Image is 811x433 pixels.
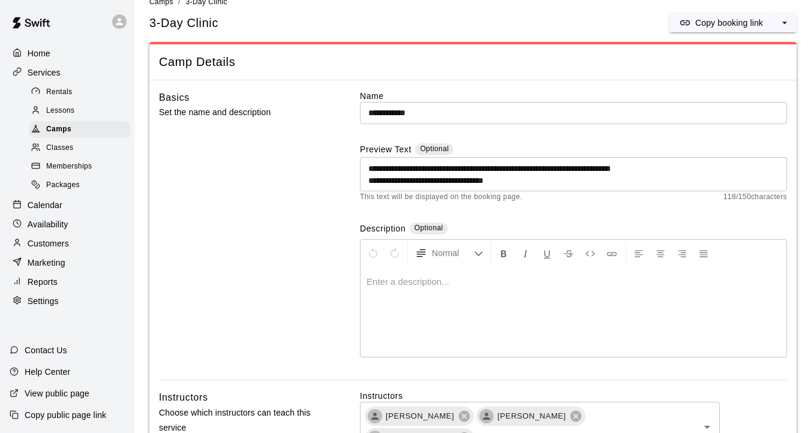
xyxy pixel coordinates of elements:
label: Preview Text [360,143,411,157]
a: Settings [10,292,125,310]
a: Home [10,44,125,62]
button: Right Align [672,242,692,264]
button: Redo [385,242,405,264]
a: Reports [10,273,125,291]
div: Camps [29,121,130,138]
div: Memberships [29,158,130,175]
span: Lessons [46,105,75,117]
button: Format Underline [537,242,557,264]
button: Format Strikethrough [558,242,579,264]
button: Format Italics [515,242,536,264]
h6: Instructors [159,390,208,405]
div: Kenneth Castro [368,409,382,423]
div: Rentals [29,84,130,101]
p: Home [28,47,50,59]
h5: 3-Day Clinic [149,15,218,31]
h6: Basics [159,90,190,106]
span: Camps [46,124,71,136]
button: Insert Code [580,242,600,264]
button: select merge strategy [773,13,797,32]
span: Rentals [46,86,73,98]
span: Optional [414,224,443,232]
a: Customers [10,234,125,252]
p: Calendar [28,199,62,211]
span: This text will be displayed on the booking page. [360,191,522,203]
span: Memberships [46,161,92,173]
div: [PERSON_NAME] [365,407,474,426]
button: Insert Link [602,242,622,264]
p: Settings [28,295,59,307]
label: Instructors [360,390,787,402]
a: Lessons [29,101,135,120]
div: Packages [29,177,130,194]
a: Calendar [10,196,125,214]
a: Services [10,64,125,82]
p: View public page [25,387,89,399]
div: split button [669,13,797,32]
label: Name [360,90,787,102]
span: Camp Details [159,54,787,70]
button: Formatting Options [410,242,488,264]
div: Teo Estevez [479,409,494,423]
button: Undo [363,242,383,264]
p: Copy public page link [25,409,106,421]
a: Packages [29,176,135,195]
span: 118 / 150 characters [723,191,787,203]
span: [PERSON_NAME] [379,410,461,422]
button: Justify Align [693,242,714,264]
a: Rentals [29,83,135,101]
span: Classes [46,142,73,154]
div: [PERSON_NAME] [476,407,585,426]
p: Availability [28,218,68,230]
span: Normal [432,247,474,259]
button: Copy booking link [669,13,773,32]
p: Customers [28,237,69,249]
a: Availability [10,215,125,233]
div: Lessons [29,103,130,119]
label: Description [360,222,405,236]
p: Services [28,67,61,79]
a: Memberships [29,158,135,176]
button: Format Bold [494,242,514,264]
p: Copy booking link [695,17,763,29]
p: Contact Us [25,344,67,356]
p: Help Center [25,366,70,378]
p: Marketing [28,257,65,269]
p: Reports [28,276,58,288]
a: Classes [29,139,135,158]
span: [PERSON_NAME] [490,410,573,422]
p: Set the name and description [159,105,322,120]
button: Center Align [650,242,671,264]
div: Classes [29,140,130,157]
span: Optional [420,145,449,153]
button: Left Align [629,242,649,264]
a: Camps [29,121,135,139]
span: Packages [46,179,80,191]
a: Marketing [10,254,125,272]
